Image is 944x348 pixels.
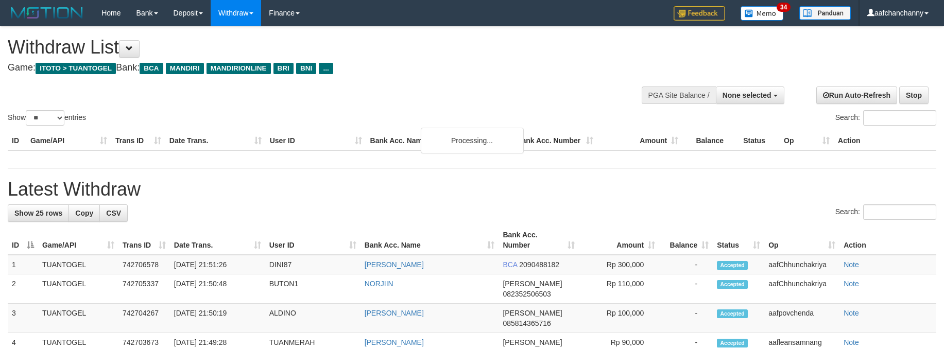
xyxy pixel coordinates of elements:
[8,131,26,150] th: ID
[365,280,393,288] a: NORJIIN
[713,225,764,255] th: Status: activate to sort column ascending
[265,304,361,333] td: ALDINO
[8,110,86,126] label: Show entries
[170,274,265,304] td: [DATE] 21:50:48
[68,204,100,222] a: Copy
[844,260,859,269] a: Note
[764,255,839,274] td: aafChhunchakriya
[717,339,748,347] span: Accepted
[365,260,424,269] a: [PERSON_NAME]
[764,225,839,255] th: Op: activate to sort column ascending
[365,338,424,346] a: [PERSON_NAME]
[38,274,118,304] td: TUANTOGEL
[8,274,38,304] td: 2
[8,304,38,333] td: 3
[659,274,713,304] td: -
[503,280,562,288] span: [PERSON_NAME]
[764,274,839,304] td: aafChhunchakriya
[863,204,936,220] input: Search:
[26,131,111,150] th: Game/API
[717,309,748,318] span: Accepted
[816,86,897,104] a: Run Auto-Refresh
[207,63,271,74] span: MANDIRIONLINE
[170,225,265,255] th: Date Trans.: activate to sort column ascending
[8,225,38,255] th: ID: activate to sort column descending
[8,37,619,58] h1: Withdraw List
[739,131,780,150] th: Status
[366,131,513,150] th: Bank Acc. Name
[165,131,266,150] th: Date Trans.
[503,319,551,327] span: Copy 085814365716 to clipboard
[38,255,118,274] td: TUANTOGEL
[118,225,170,255] th: Trans ID: activate to sort column ascending
[659,304,713,333] td: -
[118,255,170,274] td: 742706578
[659,255,713,274] td: -
[674,6,725,21] img: Feedback.jpg
[166,63,204,74] span: MANDIRI
[265,225,361,255] th: User ID: activate to sort column ascending
[899,86,929,104] a: Stop
[777,3,791,12] span: 34
[642,86,716,104] div: PGA Site Balance /
[659,225,713,255] th: Balance: activate to sort column ascending
[265,255,361,274] td: DINI87
[579,274,659,304] td: Rp 110,000
[8,204,69,222] a: Show 25 rows
[597,131,682,150] th: Amount
[111,131,165,150] th: Trans ID
[319,63,333,74] span: ...
[99,204,128,222] a: CSV
[764,304,839,333] td: aafpovchenda
[26,110,64,126] select: Showentries
[834,131,936,150] th: Action
[14,209,62,217] span: Show 25 rows
[835,110,936,126] label: Search:
[118,274,170,304] td: 742705337
[8,63,619,73] h4: Game: Bank:
[365,309,424,317] a: [PERSON_NAME]
[296,63,316,74] span: BNI
[741,6,784,21] img: Button%20Memo.svg
[503,260,517,269] span: BCA
[844,280,859,288] a: Note
[579,255,659,274] td: Rp 300,000
[835,204,936,220] label: Search:
[682,131,739,150] th: Balance
[799,6,851,20] img: panduan.png
[8,179,936,200] h1: Latest Withdraw
[519,260,559,269] span: Copy 2090488182 to clipboard
[38,225,118,255] th: Game/API: activate to sort column ascending
[140,63,163,74] span: BCA
[170,304,265,333] td: [DATE] 21:50:19
[503,309,562,317] span: [PERSON_NAME]
[839,225,936,255] th: Action
[273,63,294,74] span: BRI
[716,86,784,104] button: None selected
[503,290,551,298] span: Copy 082352506503 to clipboard
[717,280,748,289] span: Accepted
[36,63,116,74] span: ITOTO > TUANTOGEL
[75,209,93,217] span: Copy
[170,255,265,274] td: [DATE] 21:51:26
[717,261,748,270] span: Accepted
[361,225,499,255] th: Bank Acc. Name: activate to sort column ascending
[8,5,86,21] img: MOTION_logo.png
[723,91,771,99] span: None selected
[844,309,859,317] a: Note
[780,131,834,150] th: Op
[265,274,361,304] td: BUTON1
[863,110,936,126] input: Search:
[579,225,659,255] th: Amount: activate to sort column ascending
[8,255,38,274] td: 1
[421,128,524,153] div: Processing...
[579,304,659,333] td: Rp 100,000
[106,209,121,217] span: CSV
[844,338,859,346] a: Note
[266,131,366,150] th: User ID
[503,338,562,346] span: [PERSON_NAME]
[38,304,118,333] td: TUANTOGEL
[499,225,579,255] th: Bank Acc. Number: activate to sort column ascending
[512,131,597,150] th: Bank Acc. Number
[118,304,170,333] td: 742704267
